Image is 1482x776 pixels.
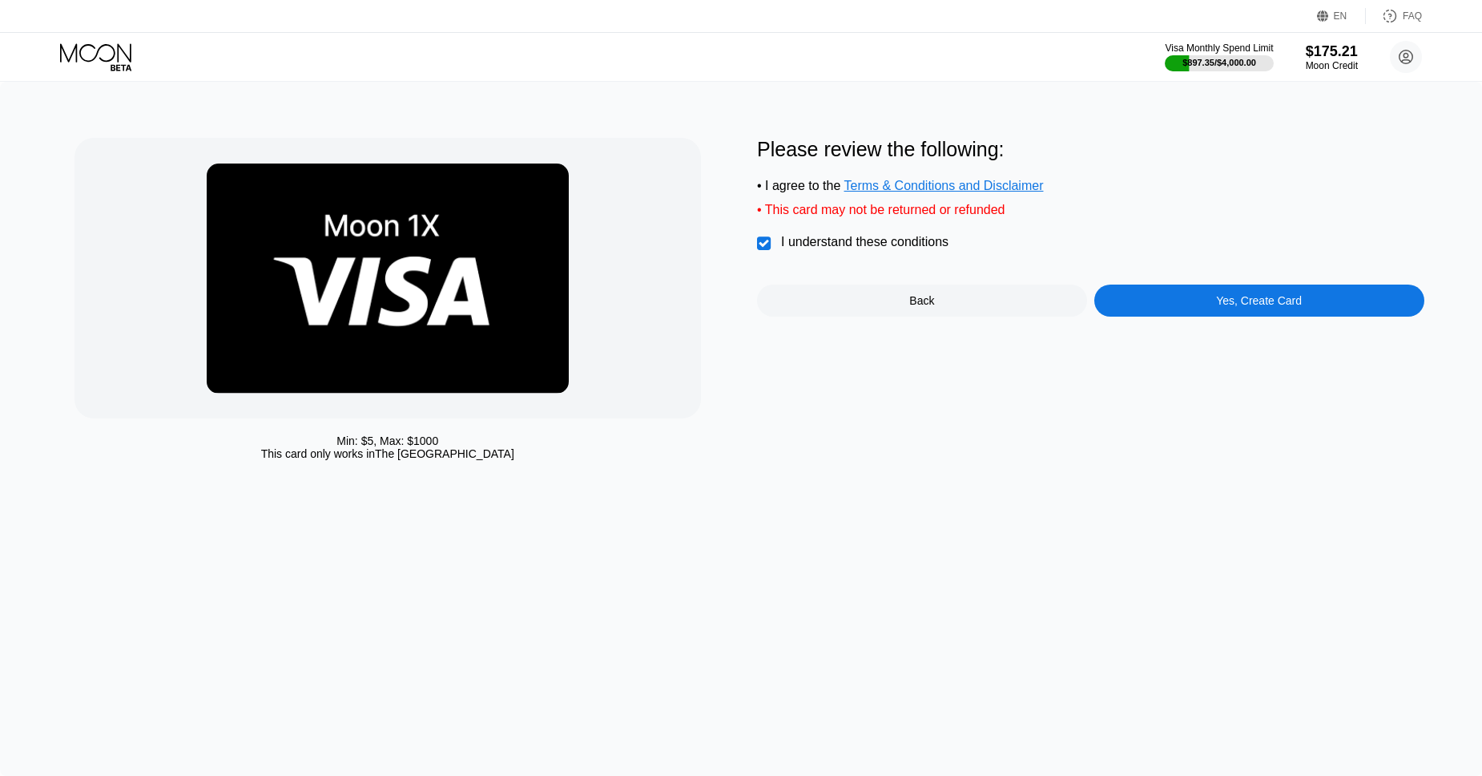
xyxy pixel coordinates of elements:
[1366,8,1422,24] div: FAQ
[844,179,1044,192] span: Terms & Conditions and Disclaimer
[1306,43,1358,71] div: $175.21Moon Credit
[757,138,1424,161] div: Please review the following:
[781,235,948,249] div: I understand these conditions
[757,179,1424,193] div: • I agree to the
[336,434,438,447] div: Min: $ 5 , Max: $ 1000
[1165,42,1273,71] div: Visa Monthly Spend Limit$897.35/$4,000.00
[1306,60,1358,71] div: Moon Credit
[261,447,514,460] div: This card only works in The [GEOGRAPHIC_DATA]
[1403,10,1422,22] div: FAQ
[757,236,773,252] div: 
[1317,8,1366,24] div: EN
[757,285,1087,317] div: Back
[1216,294,1302,307] div: Yes, Create Card
[1165,42,1273,54] div: Visa Monthly Spend Limit
[909,294,934,307] div: Back
[1182,58,1256,67] div: $897.35 / $4,000.00
[1334,10,1347,22] div: EN
[757,203,1424,217] div: • This card may not be returned or refunded
[1094,285,1424,317] div: Yes, Create Card
[1306,43,1358,60] div: $175.21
